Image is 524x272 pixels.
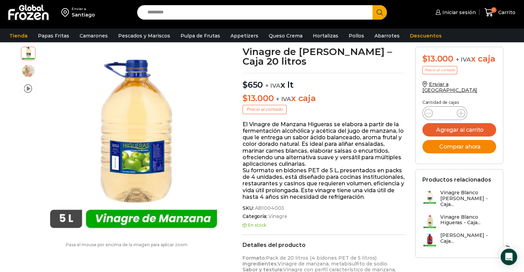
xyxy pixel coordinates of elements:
span: Carrito [496,9,515,16]
p: Precio al contado [243,105,287,114]
h3: Vinagre Blanco [PERSON_NAME] - Caja... [440,190,496,207]
a: Queso Crema [265,29,306,42]
a: Tienda [6,29,31,42]
p: Cantidad de cajas [422,100,496,105]
a: Descuentos [407,29,445,42]
a: Papas Fritas [34,29,73,42]
strong: Formato: [243,255,266,261]
span: Categoría: [243,214,405,219]
a: Enviar a [GEOGRAPHIC_DATA] [422,81,477,93]
span: vinagre de manzana [21,64,35,78]
p: El Vinagre de Manzana Higueras se elabora a partir de la fermentación alcohólica y acética del ju... [243,121,405,200]
div: x caja [422,54,496,64]
span: 0 [491,7,496,13]
a: Abarrotes [371,29,403,42]
div: 1 / 3 [39,47,228,236]
p: En stock [243,223,405,228]
div: Enviar a [72,7,95,11]
h1: Vinagre de [PERSON_NAME] – Caja 20 litros [243,47,405,66]
span: SKU: [243,205,405,211]
a: Pulpa de Frutas [177,29,224,42]
img: address-field-icon.svg [61,7,72,18]
h3: Vinagre Blanco Higueras - Caja... [440,214,496,226]
button: Comprar ahora [422,140,496,153]
p: x caja [243,94,405,104]
input: Product quantity [438,108,451,118]
span: $ [422,54,428,64]
a: Hortalizas [309,29,342,42]
span: + IVA [276,96,291,102]
button: Search button [372,5,387,20]
a: Vinagre [267,214,287,219]
bdi: 13.000 [422,54,453,64]
span: vinagre manzana higueras [21,46,35,60]
span: + IVA [456,56,471,63]
bdi: 13.000 [243,93,274,103]
p: x lt [243,73,405,90]
div: Santiago [72,11,95,18]
a: Camarones [76,29,111,42]
a: Appetizers [227,29,262,42]
span: AB1004003 [254,205,284,211]
p: Precio al contado [422,66,457,74]
h3: [PERSON_NAME] - Caja... [440,232,496,244]
a: [PERSON_NAME] - Caja... [422,232,496,247]
span: Iniciar sesión [441,9,476,16]
a: Vinagre Blanco [PERSON_NAME] - Caja... [422,190,496,210]
strong: Ingredientes: [243,261,278,267]
h2: Detalles del producto [243,242,405,248]
a: 0 Carrito [483,4,517,21]
span: $ [243,80,248,90]
a: Pescados y Mariscos [115,29,174,42]
span: $ [243,93,248,103]
h2: Productos relacionados [422,176,491,183]
a: Pollos [345,29,368,42]
button: Agregar al carrito [422,123,496,137]
div: Open Intercom Messenger [501,249,517,265]
a: Vinagre Blanco Higueras - Caja... [422,214,496,229]
span: + IVA [265,82,280,89]
bdi: 650 [243,80,263,90]
img: vinagre manzana higueras [39,47,228,236]
a: Iniciar sesión [434,6,476,19]
p: Pasa el mouse por encima de la imagen para aplicar zoom [21,242,233,247]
